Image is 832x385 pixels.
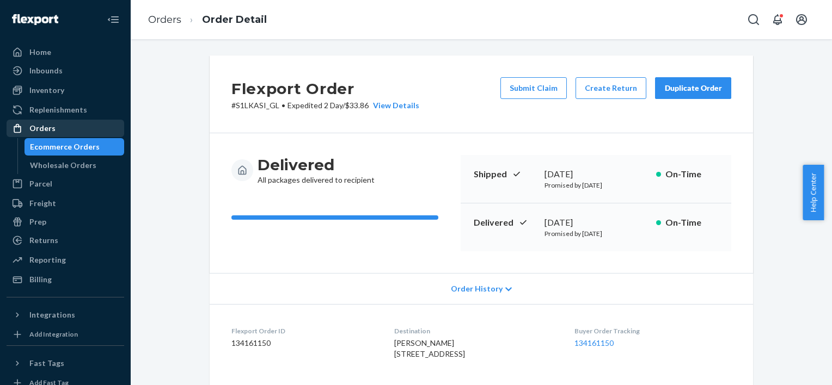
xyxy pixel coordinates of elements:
a: Orders [7,120,124,137]
a: Add Integration [7,328,124,341]
button: Submit Claim [500,77,567,99]
button: Fast Tags [7,355,124,372]
div: Billing [29,274,52,285]
p: # S1LKASI_GL / $33.86 [231,100,419,111]
div: Replenishments [29,104,87,115]
div: Duplicate Order [664,83,722,94]
a: Replenishments [7,101,124,119]
a: Wholesale Orders [25,157,125,174]
span: • [282,101,285,110]
div: Ecommerce Orders [30,141,100,152]
h2: Flexport Order [231,77,419,100]
span: Order History [451,283,503,294]
div: Inbounds [29,65,63,76]
div: Prep [29,216,46,227]
a: Returns [7,232,124,249]
div: Inventory [29,85,64,96]
a: Parcel [7,175,124,192]
a: Ecommerce Orders [25,138,125,156]
div: Wholesale Orders [30,160,96,171]
button: Help Center [803,165,824,220]
button: Open Search Box [743,9,764,30]
div: Home [29,47,51,58]
div: Orders [29,123,56,134]
a: Prep [7,213,124,231]
a: Billing [7,271,124,288]
button: Duplicate Order [655,77,731,99]
p: Shipped [474,168,536,181]
button: Create Return [576,77,646,99]
div: All packages delivered to recipient [258,155,375,185]
dd: 134161150 [231,338,377,349]
div: Add Integration [29,330,78,339]
p: Delivered [474,216,536,229]
img: Flexport logo [12,14,58,25]
div: Parcel [29,178,52,189]
a: Inbounds [7,62,124,79]
button: Open account menu [791,9,812,30]
p: Promised by [DATE] [545,181,647,190]
a: 134161150 [574,338,614,347]
div: [DATE] [545,168,647,181]
p: On-Time [665,168,718,181]
button: Close Navigation [102,9,124,30]
div: Reporting [29,254,66,265]
div: Fast Tags [29,358,64,369]
a: Inventory [7,82,124,99]
a: Reporting [7,251,124,269]
button: Integrations [7,306,124,324]
a: Home [7,44,124,61]
a: Orders [148,14,181,26]
button: Open notifications [767,9,788,30]
ol: breadcrumbs [139,4,276,36]
dt: Destination [394,326,556,336]
div: [DATE] [545,216,647,229]
div: Integrations [29,309,75,320]
dt: Flexport Order ID [231,326,377,336]
a: Freight [7,195,124,212]
span: [PERSON_NAME] [STREET_ADDRESS] [394,338,465,358]
a: Order Detail [202,14,267,26]
p: On-Time [665,216,718,229]
dt: Buyer Order Tracking [574,326,731,336]
div: Returns [29,235,58,246]
span: Expedited 2 Day [287,101,342,110]
button: View Details [369,100,419,111]
h3: Delivered [258,155,375,175]
div: Freight [29,198,56,209]
p: Promised by [DATE] [545,229,647,238]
